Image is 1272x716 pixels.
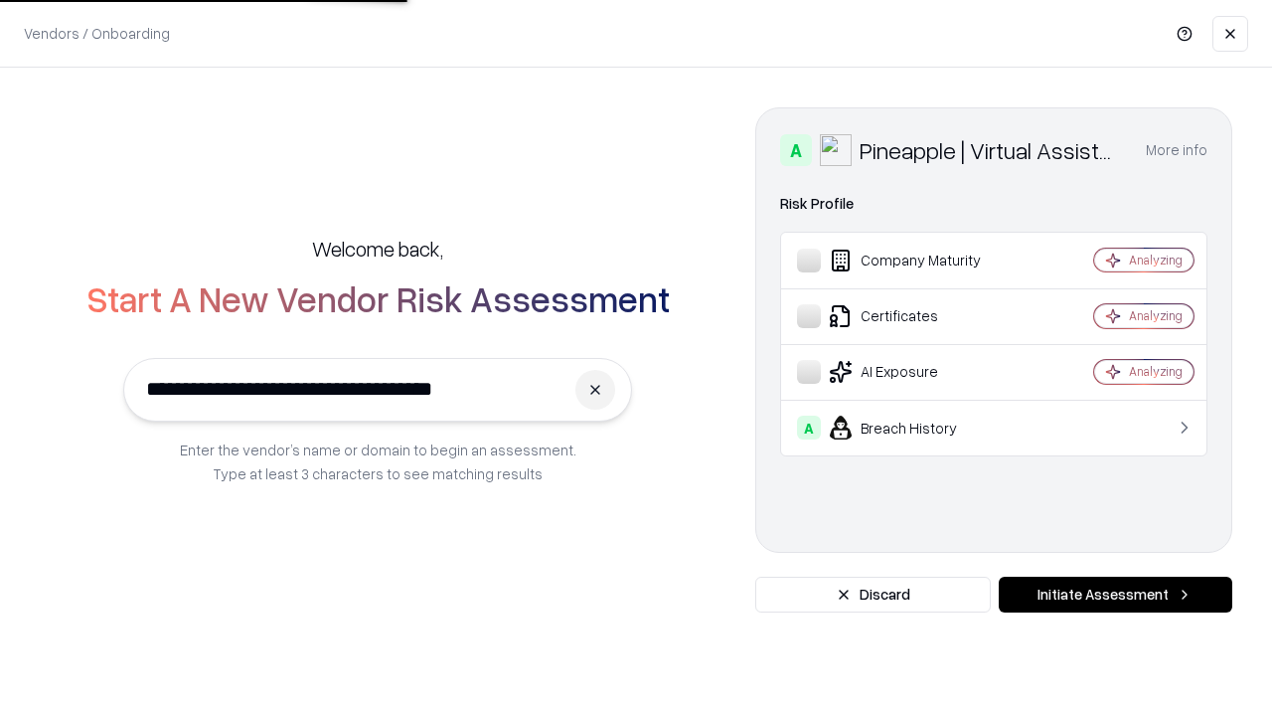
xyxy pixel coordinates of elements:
[755,577,991,613] button: Discard
[797,304,1034,328] div: Certificates
[1129,363,1183,380] div: Analyzing
[312,235,443,263] h5: Welcome back,
[780,192,1207,216] div: Risk Profile
[780,134,812,166] div: A
[1129,252,1183,268] div: Analyzing
[24,23,170,44] p: Vendors / Onboarding
[999,577,1232,613] button: Initiate Assessment
[797,249,1034,272] div: Company Maturity
[820,134,852,166] img: Pineapple | Virtual Assistant Agency
[180,438,576,485] p: Enter the vendor’s name or domain to begin an assessment. Type at least 3 characters to see match...
[1146,132,1207,168] button: More info
[797,416,1034,440] div: Breach History
[860,134,1122,166] div: Pineapple | Virtual Assistant Agency
[797,360,1034,384] div: AI Exposure
[1129,307,1183,324] div: Analyzing
[797,416,821,440] div: A
[86,278,670,318] h2: Start A New Vendor Risk Assessment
